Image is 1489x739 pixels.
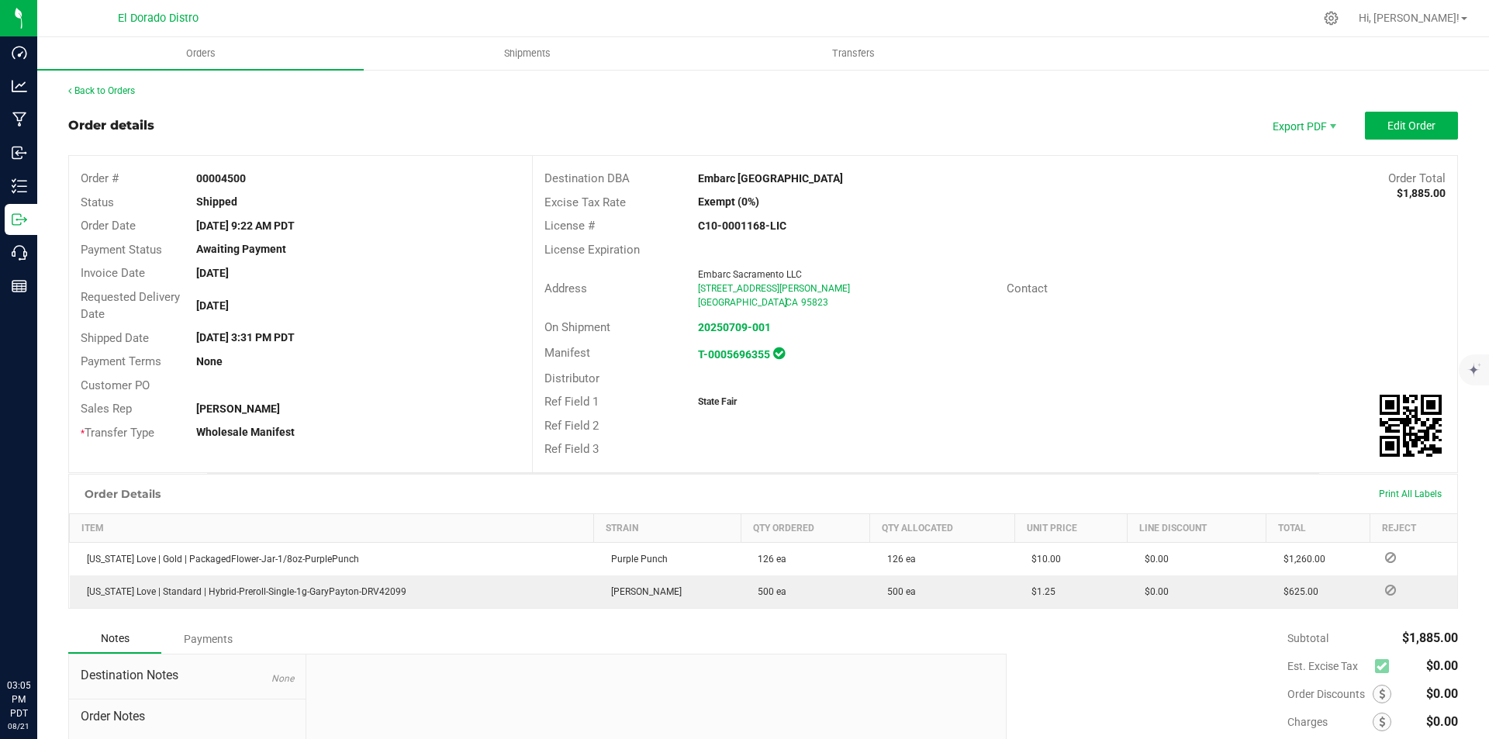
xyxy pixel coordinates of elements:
p: 03:05 PM PDT [7,679,30,720]
span: Shipments [483,47,572,60]
strong: State Fair [698,396,737,407]
strong: [DATE] [196,267,229,279]
span: $0.00 [1137,586,1169,597]
span: Status [81,195,114,209]
span: Order Date [81,219,136,233]
span: Invoice Date [81,266,145,280]
span: $0.00 [1426,658,1458,673]
a: Orders [37,37,364,70]
span: [US_STATE] Love | Gold | PackagedFlower-Jar-1/8oz-PurplePunch [79,554,359,565]
span: Requested Delivery Date [81,290,180,322]
span: Subtotal [1287,632,1328,644]
span: Transfer Type [81,426,154,440]
th: Unit Price [1014,513,1128,542]
span: Contact [1007,281,1048,295]
span: $10.00 [1024,554,1061,565]
span: Destination DBA [544,171,630,185]
inline-svg: Manufacturing [12,112,27,127]
a: Transfers [690,37,1017,70]
span: , [784,297,786,308]
strong: Wholesale Manifest [196,426,295,438]
span: None [271,673,294,684]
span: [GEOGRAPHIC_DATA] [698,297,787,308]
li: Export PDF [1256,112,1349,140]
inline-svg: Reports [12,278,27,294]
a: Shipments [364,37,690,70]
span: License Expiration [544,243,640,257]
inline-svg: Outbound [12,212,27,227]
inline-svg: Inbound [12,145,27,161]
span: Customer PO [81,378,150,392]
span: Order # [81,171,119,185]
th: Qty Ordered [741,513,870,542]
span: Order Notes [81,707,294,726]
th: Line Discount [1128,513,1266,542]
span: Address [544,281,587,295]
span: $0.00 [1137,554,1169,565]
span: Edit Order [1387,119,1435,132]
span: Ref Field 2 [544,419,599,433]
span: $1,260.00 [1276,554,1325,565]
div: Payments [161,625,254,653]
span: On Shipment [544,320,610,334]
span: Orders [165,47,237,60]
strong: Embarc [GEOGRAPHIC_DATA] [698,172,843,185]
inline-svg: Analytics [12,78,27,94]
span: License # [544,219,595,233]
strong: Awaiting Payment [196,243,286,255]
span: Payment Status [81,243,162,257]
span: Ref Field 3 [544,442,599,456]
span: Calculate excise tax [1375,655,1396,676]
strong: $1,885.00 [1397,187,1446,199]
span: [STREET_ADDRESS][PERSON_NAME] [698,283,850,294]
strong: None [196,355,223,368]
span: El Dorado Distro [118,12,199,25]
th: Strain [594,513,741,542]
strong: T-0005696355 [698,348,770,361]
strong: [PERSON_NAME] [196,402,280,415]
span: Ref Field 1 [544,395,599,409]
img: Scan me! [1380,395,1442,457]
strong: Exempt (0%) [698,195,759,208]
span: Reject Inventory [1379,585,1402,595]
h1: Order Details [85,488,161,500]
inline-svg: Dashboard [12,45,27,60]
span: $0.00 [1426,714,1458,729]
th: Qty Allocated [870,513,1014,542]
span: Purple Punch [603,554,668,565]
span: Reject Inventory [1379,553,1402,562]
strong: [DATE] [196,299,229,312]
span: Distributor [544,371,599,385]
th: Item [70,513,594,542]
th: Total [1266,513,1370,542]
strong: Shipped [196,195,237,208]
inline-svg: Call Center [12,245,27,261]
p: 08/21 [7,720,30,732]
span: $1,885.00 [1402,630,1458,645]
strong: [DATE] 9:22 AM PDT [196,219,295,232]
span: [US_STATE] Love | Standard | Hybrid-Preroll-Single-1g-GaryPayton-DRV42099 [79,586,406,597]
span: Order Discounts [1287,688,1373,700]
strong: 00004500 [196,172,246,185]
a: 20250709-001 [698,321,771,333]
span: 95823 [801,297,828,308]
button: Edit Order [1365,112,1458,140]
span: Hi, [PERSON_NAME]! [1359,12,1460,24]
div: Order details [68,116,154,135]
span: Manifest [544,346,590,360]
span: Est. Excise Tax [1287,660,1369,672]
div: Manage settings [1321,11,1341,26]
span: Destination Notes [81,666,294,685]
span: Payment Terms [81,354,161,368]
span: Order Total [1388,171,1446,185]
span: 126 ea [879,554,916,565]
span: [PERSON_NAME] [603,586,682,597]
span: 500 ea [750,586,786,597]
span: Embarc Sacramento LLC [698,269,802,280]
span: CA [786,297,798,308]
strong: [DATE] 3:31 PM PDT [196,331,295,344]
span: $1.25 [1024,586,1055,597]
qrcode: 00004500 [1380,395,1442,457]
